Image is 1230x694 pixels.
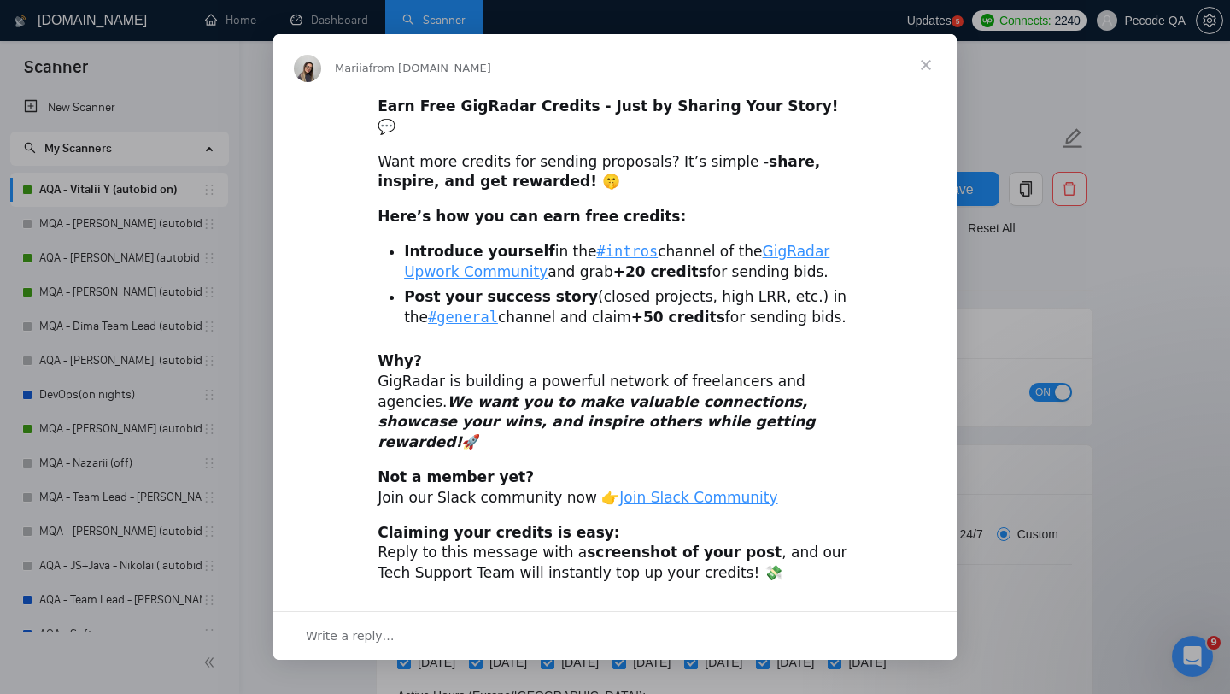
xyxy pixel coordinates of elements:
li: (closed projects, high LRR, etc.) in the channel and claim for sending bids. [404,287,852,328]
b: Introduce yourself [404,243,555,260]
div: Open conversation and reply [273,611,957,660]
div: 💬 [378,97,852,138]
img: Profile image for Mariia [294,55,321,82]
a: Join Slack Community [619,489,777,506]
b: Not a member yet? [378,468,534,485]
a: #intros [597,243,659,260]
span: from [DOMAIN_NAME] [369,62,491,74]
i: We want you to make valuable connections, showcase your wins, and inspire others while getting re... [378,393,815,451]
div: Want more credits for sending proposals? It’s simple - [378,152,852,193]
div: GigRadar is building a powerful network of freelancers and agencies. 🚀 [378,351,852,453]
b: Post your success story [404,288,598,305]
span: Write a reply… [306,625,395,647]
b: Claiming your credits is easy: [378,524,620,541]
b: +50 credits [631,309,725,326]
span: Mariia [335,62,369,74]
b: Here’s how you can earn free credits: [378,208,686,225]
span: Close [895,34,957,96]
b: screenshot of your post [587,544,782,561]
b: Earn Free GigRadar Credits - Just by Sharing Your Story! [378,97,838,115]
div: Reply to this message with a , and our Tech Support Team will instantly top up your credits! 💸 [378,523,852,584]
b: +20 credits [613,263,707,280]
a: GigRadar Upwork Community [404,243,829,280]
b: Why? [378,352,422,369]
a: #general [428,309,498,326]
div: Join our Slack community now 👉 [378,468,852,509]
li: in the channel of the and grab for sending bids. [404,242,852,283]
